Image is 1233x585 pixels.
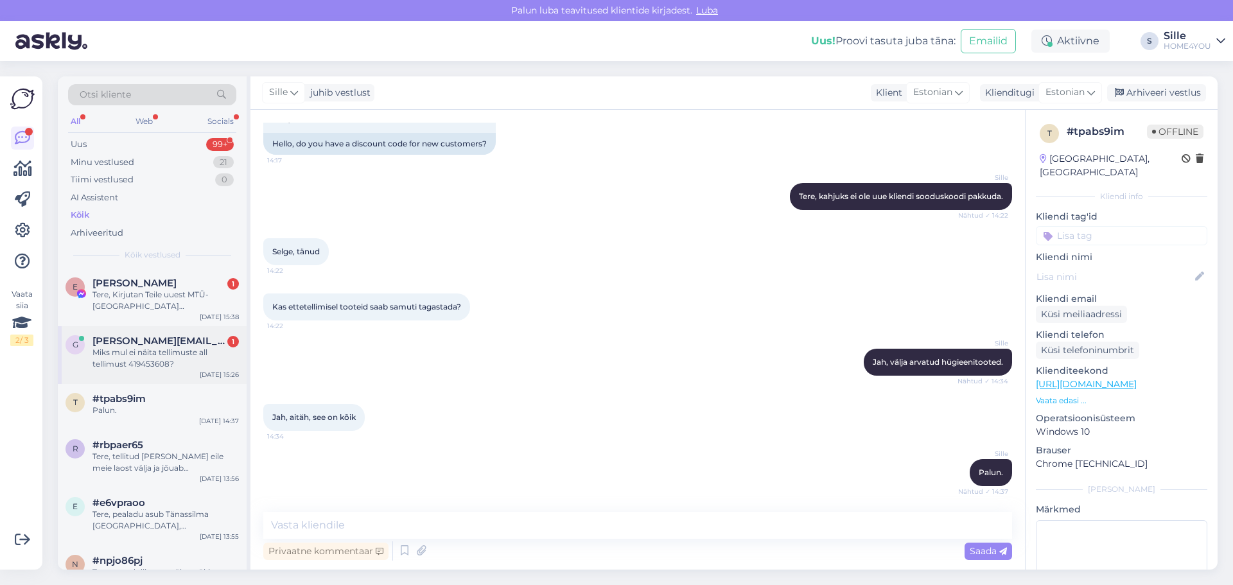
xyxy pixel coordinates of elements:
div: 1 [227,278,239,290]
span: Luba [692,4,722,16]
b: Uus! [811,35,835,47]
p: Kliendi nimi [1036,250,1207,264]
p: Operatsioonisüsteem [1036,412,1207,425]
div: Privaatne kommentaar [263,543,389,560]
div: 21 [213,156,234,169]
span: Kõik vestlused [125,249,180,261]
div: [DATE] 13:56 [200,474,239,484]
span: #npjo86pj [92,555,143,566]
span: Estonian [913,85,952,100]
p: Windows 10 [1036,425,1207,439]
div: juhib vestlust [305,86,371,100]
span: t [1047,128,1052,138]
span: Nähtud ✓ 14:22 [958,211,1008,220]
span: 14:22 [267,321,315,331]
p: Vaata edasi ... [1036,395,1207,406]
div: Sille [1164,31,1211,41]
div: Tiimi vestlused [71,173,134,186]
span: Kas ettetellimisel tooteid saab samuti tagastada? [272,302,461,311]
div: 1 [227,336,239,347]
span: Otsi kliente [80,88,131,101]
div: [GEOGRAPHIC_DATA], [GEOGRAPHIC_DATA] [1040,152,1182,179]
span: Jah, aitäh, see on kõik [272,412,356,422]
span: n [72,559,78,569]
div: Hello, do you have a discount code for new customers? [263,133,496,155]
div: Miks mul ei näita tellimuste all tellimust 419453608? [92,347,239,370]
p: Brauser [1036,444,1207,457]
span: Sille [960,338,1008,348]
span: Sille [960,173,1008,182]
span: e [73,502,78,511]
div: Tere, tellitud [PERSON_NAME] eile meie laost välja ja jõuab [PERSON_NAME] või hiljemalt homme. [92,451,239,474]
div: All [68,113,83,130]
div: 0 [215,173,234,186]
div: Tere, pealadu asub Tänassilma [GEOGRAPHIC_DATA], [STREET_ADDRESS][PERSON_NAME] [92,509,239,532]
p: Kliendi email [1036,292,1207,306]
div: [DATE] 14:37 [199,416,239,426]
a: [URL][DOMAIN_NAME] [1036,378,1137,390]
div: HOME4YOU [1164,41,1211,51]
p: Kliendi telefon [1036,328,1207,342]
div: Palun. [92,405,239,416]
span: #tpabs9im [92,393,146,405]
img: Askly Logo [10,87,35,111]
p: Märkmed [1036,503,1207,516]
span: Selge, tänud [272,247,320,256]
span: Sille [960,449,1008,458]
div: Minu vestlused [71,156,134,169]
span: Estonian [1045,85,1085,100]
div: Kõik [71,209,89,222]
span: Saada [970,545,1007,557]
div: [DATE] 15:26 [200,370,239,380]
span: t [73,397,78,407]
span: Tere, kahjuks ei ole uue kliendi sooduskoodi pakkuda. [799,191,1003,201]
div: Küsi telefoninumbrit [1036,342,1139,359]
span: #e6vpraoo [92,497,145,509]
div: Klient [871,86,902,100]
div: [DATE] 13:55 [200,532,239,541]
a: SilleHOME4YOU [1164,31,1225,51]
div: Aktiivne [1031,30,1110,53]
div: Klienditugi [980,86,1035,100]
p: Kliendi tag'id [1036,210,1207,223]
span: E [73,282,78,292]
div: Socials [205,113,236,130]
div: Arhiveeri vestlus [1107,84,1206,101]
span: Nähtud ✓ 14:34 [958,376,1008,386]
div: 2 / 3 [10,335,33,346]
div: Vaata siia [10,288,33,346]
span: gregor.kuusk@gmail.com [92,335,226,347]
span: r [73,444,78,453]
span: Sille [269,85,288,100]
span: Jah, välja arvatud hügieenitooted. [873,357,1003,367]
div: Küsi meiliaadressi [1036,306,1127,323]
div: [DATE] 15:38 [200,312,239,322]
div: 99+ [206,138,234,151]
div: # tpabs9im [1067,124,1147,139]
div: Tere, antud diivan on ühes tükis. [92,566,239,578]
span: Emili Jürgen [92,277,177,289]
input: Lisa tag [1036,226,1207,245]
span: Nähtud ✓ 14:37 [958,487,1008,496]
div: Kliendi info [1036,191,1207,202]
div: Tere, Kirjutan Teile uuest MTÜ-[GEOGRAPHIC_DATA][PERSON_NAME]. Nimelt korraldame juba aastaid hea... [92,289,239,312]
span: g [73,340,78,349]
div: AI Assistent [71,191,118,204]
span: #rbpaer65 [92,439,143,451]
span: 14:34 [267,432,315,441]
p: Klienditeekond [1036,364,1207,378]
div: Web [133,113,155,130]
input: Lisa nimi [1036,270,1193,284]
div: Uus [71,138,87,151]
div: [PERSON_NAME] [1036,484,1207,495]
div: Arhiveeritud [71,227,123,240]
div: S [1141,32,1159,50]
span: 14:22 [267,266,315,275]
p: Chrome [TECHNICAL_ID] [1036,457,1207,471]
span: 14:17 [267,155,315,165]
div: Proovi tasuta juba täna: [811,33,956,49]
button: Emailid [961,29,1016,53]
span: Offline [1147,125,1203,139]
span: Palun. [979,467,1003,477]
